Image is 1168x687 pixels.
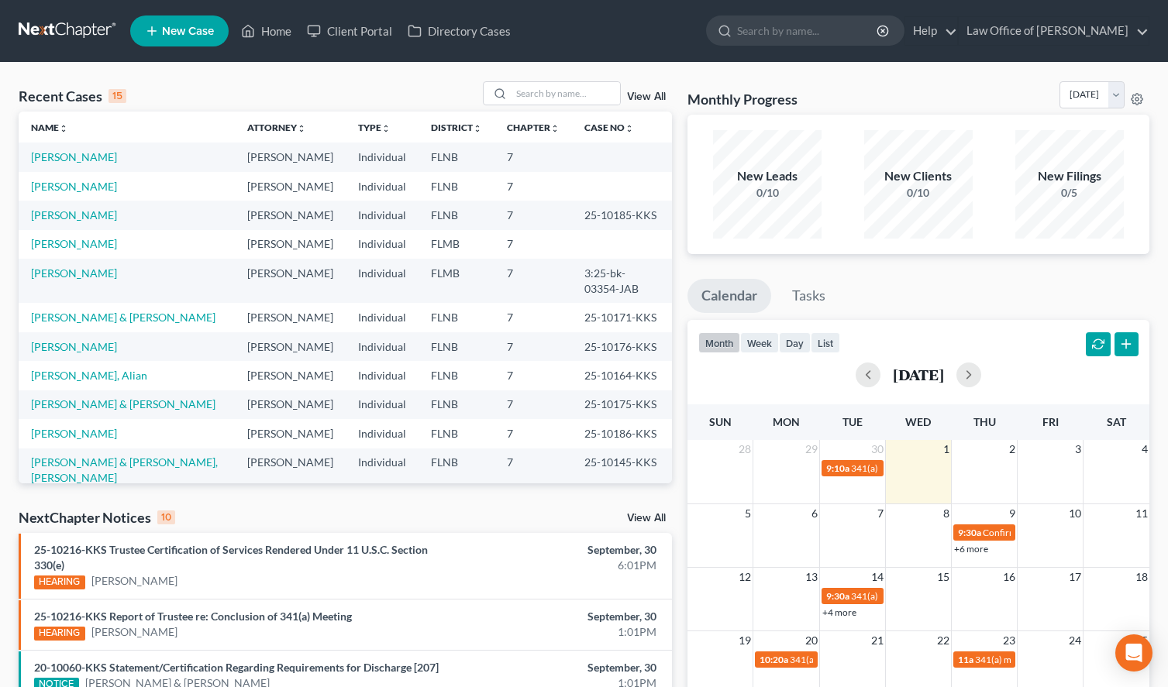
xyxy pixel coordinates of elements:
span: 13 [804,568,819,586]
td: 25-10176-KKS [572,332,672,361]
span: 5 [743,504,753,523]
td: Individual [346,201,419,229]
div: New Filings [1015,167,1124,185]
td: [PERSON_NAME] [235,172,346,201]
td: 25-10186-KKS [572,419,672,448]
a: Case Nounfold_more [584,122,634,133]
a: Attorneyunfold_more [247,122,306,133]
td: 25-10164-KKS [572,361,672,390]
td: Individual [346,361,419,390]
td: [PERSON_NAME] [235,259,346,303]
span: 7 [876,504,885,523]
i: unfold_more [473,124,482,133]
span: 10 [1067,504,1083,523]
td: Individual [346,419,419,448]
td: FLNB [419,172,494,201]
span: 30 [870,440,885,459]
a: [PERSON_NAME] & [PERSON_NAME] [31,397,215,410]
td: [PERSON_NAME] [235,303,346,331]
td: 7 [494,143,572,171]
span: 18 [1134,568,1149,586]
td: 7 [494,230,572,259]
span: Fri [1042,415,1059,428]
button: month [698,332,740,353]
span: 3 [1073,440,1083,459]
span: Sun [709,415,732,428]
span: 6 [810,504,819,523]
td: Individual [346,172,419,201]
a: [PERSON_NAME], Alian [31,369,147,382]
span: 15 [935,568,951,586]
span: Sat [1107,415,1126,428]
span: 20 [804,631,819,650]
span: 14 [870,568,885,586]
span: 9:30a [958,527,981,538]
div: HEARING [34,627,85,641]
span: Confirmation hearing for [PERSON_NAME] [983,527,1159,538]
a: [PERSON_NAME] [31,340,117,353]
div: 10 [157,510,175,524]
div: Recent Cases [19,87,126,105]
span: Wed [905,415,931,428]
a: Districtunfold_more [431,122,482,133]
span: 341(a) meeting for [PERSON_NAME] [851,462,1001,474]
div: 0/5 [1015,185,1124,201]
td: 7 [494,361,572,390]
a: Tasks [778,279,839,313]
td: 25-10171-KKS [572,303,672,331]
a: Client Portal [299,17,400,45]
div: 1:01PM [459,624,656,640]
a: Law Office of [PERSON_NAME] [959,17,1149,45]
input: Search by name... [512,82,620,105]
a: Typeunfold_more [358,122,391,133]
span: 9:10a [826,462,849,474]
h3: Monthly Progress [687,90,798,108]
a: Help [905,17,957,45]
a: View All [627,513,666,524]
a: +6 more [954,543,988,555]
td: Individual [346,230,419,259]
span: 17 [1067,568,1083,586]
td: Individual [346,303,419,331]
span: 24 [1067,631,1083,650]
td: 3:25-bk-03354-JAB [572,259,672,303]
td: Individual [346,448,419,493]
td: Individual [346,259,419,303]
td: FLNB [419,332,494,361]
td: FLNB [419,448,494,493]
a: Calendar [687,279,771,313]
div: September, 30 [459,542,656,558]
i: unfold_more [381,124,391,133]
td: Individual [346,143,419,171]
a: [PERSON_NAME] [31,150,117,163]
td: FLNB [419,303,494,331]
td: 7 [494,259,572,303]
span: 9:30a [826,590,849,602]
span: Tue [842,415,863,428]
a: 25-10216-KKS Report of Trustee re: Conclusion of 341(a) Meeting [34,610,352,623]
td: FLNB [419,201,494,229]
a: View All [627,91,666,102]
span: 9 [1008,504,1017,523]
i: unfold_more [625,124,634,133]
div: New Clients [864,167,973,185]
a: Home [233,17,299,45]
td: [PERSON_NAME] [235,332,346,361]
span: 28 [737,440,753,459]
div: NextChapter Notices [19,508,175,527]
h2: [DATE] [893,366,944,383]
div: September, 30 [459,609,656,624]
input: Search by name... [737,16,879,45]
td: 25-10185-KKS [572,201,672,229]
span: 341(a) meeting for [PERSON_NAME] [790,654,939,665]
a: 25-10216-KKS Trustee Certification of Services Rendered Under 11 U.S.C. Section 330(e) [34,543,428,572]
span: Thu [973,415,996,428]
button: day [779,332,811,353]
td: 7 [494,172,572,201]
span: 341(a) meeting for [PERSON_NAME] [975,654,1125,665]
span: 10:20a [760,654,788,665]
td: 25-10145-KKS [572,448,672,493]
a: [PERSON_NAME] [31,427,117,440]
span: 8 [942,504,951,523]
div: 15 [109,89,126,103]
